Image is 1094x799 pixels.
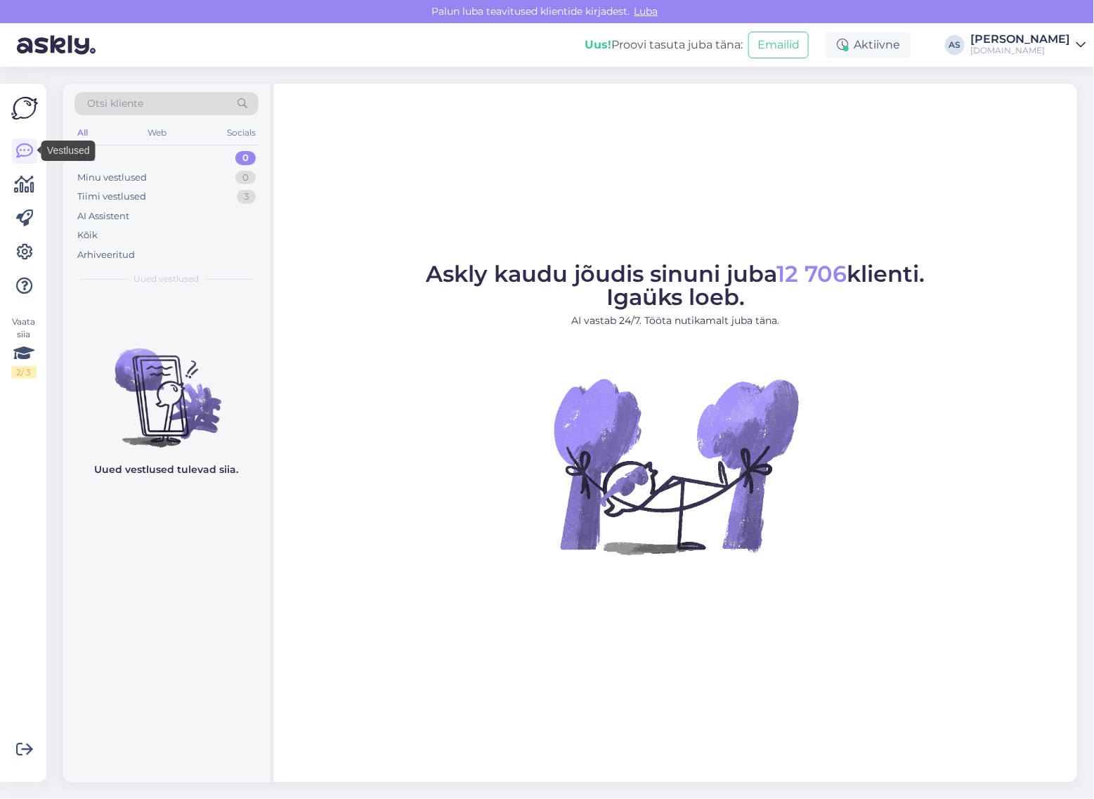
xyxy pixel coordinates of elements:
[630,5,663,18] span: Luba
[74,124,91,142] div: All
[224,124,259,142] div: Socials
[134,273,200,285] span: Uued vestlused
[748,32,809,58] button: Emailid
[826,32,911,58] div: Aktiivne
[95,462,239,477] p: Uued vestlused tulevad siia.
[426,313,925,328] p: AI vastab 24/7. Tööta nutikamalt juba täna.
[235,151,256,165] div: 0
[11,95,38,122] img: Askly Logo
[77,228,98,242] div: Kõik
[145,124,170,142] div: Web
[87,96,143,111] span: Otsi kliente
[237,190,256,204] div: 3
[77,190,146,204] div: Tiimi vestlused
[549,339,802,592] img: No Chat active
[426,260,925,311] span: Askly kaudu jõudis sinuni juba klienti. Igaüks loeb.
[11,366,37,379] div: 2 / 3
[970,34,1070,45] div: [PERSON_NAME]
[77,171,147,185] div: Minu vestlused
[235,171,256,185] div: 0
[63,323,270,450] img: No chats
[41,141,96,161] div: Vestlused
[77,248,135,262] div: Arhiveeritud
[777,260,847,287] span: 12 706
[970,45,1070,56] div: [DOMAIN_NAME]
[11,316,37,379] div: Vaata siia
[970,34,1086,56] a: [PERSON_NAME][DOMAIN_NAME]
[77,209,129,223] div: AI Assistent
[945,35,965,55] div: AS
[585,37,743,53] div: Proovi tasuta juba täna:
[585,38,611,51] b: Uus!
